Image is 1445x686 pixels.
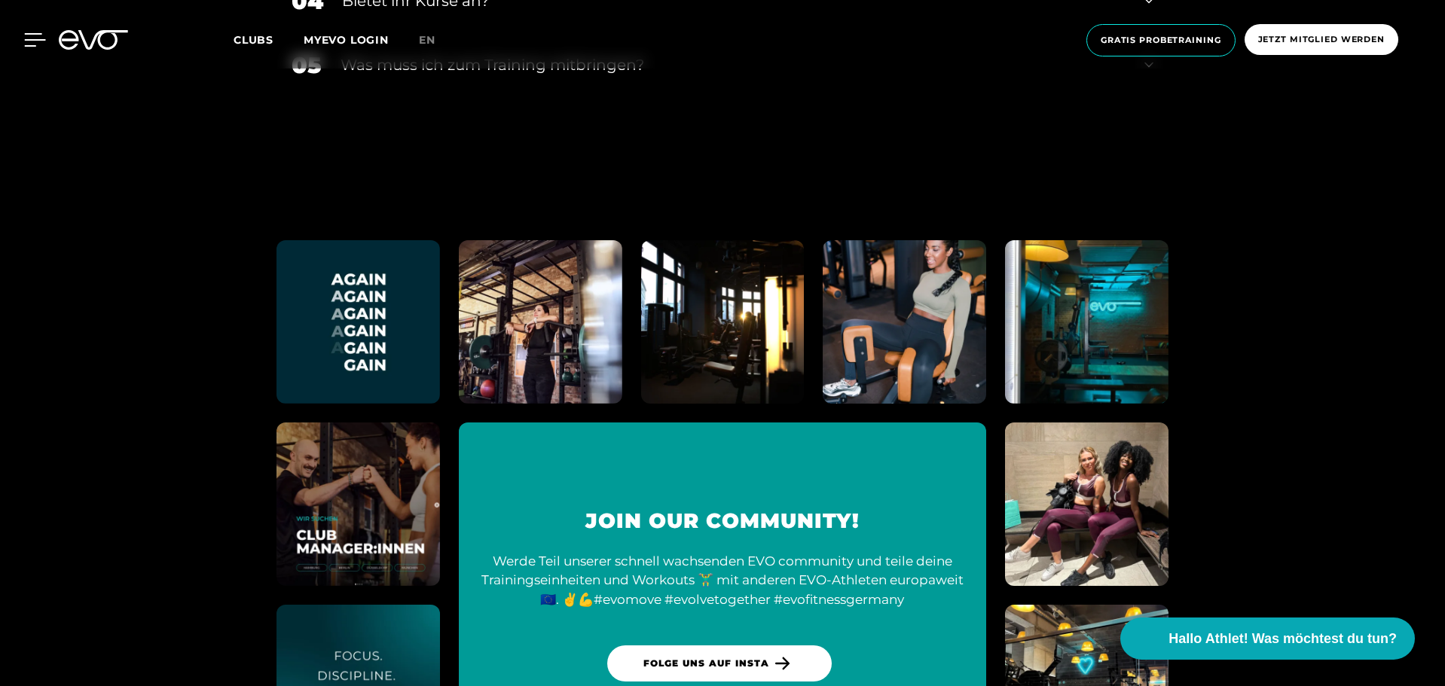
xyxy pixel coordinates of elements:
a: Clubs [234,32,304,47]
a: Gratis Probetraining [1082,24,1240,56]
img: evofitness instagram [1005,240,1169,404]
a: en [419,32,454,49]
img: evofitness instagram [276,422,440,586]
img: evofitness instagram [459,240,622,404]
h3: Join our Community! [477,508,968,534]
span: Gratis Probetraining [1101,34,1221,47]
span: en [419,33,435,47]
img: evofitness instagram [1005,422,1169,586]
button: Hallo Athlet! Was möchtest du tun? [1120,617,1415,660]
a: MYEVO LOGIN [304,33,389,47]
span: Jetzt Mitglied werden [1258,33,1385,46]
img: evofitness instagram [823,240,986,404]
img: evofitness instagram [641,240,805,404]
span: Folge uns auf Insta [643,657,768,670]
span: Hallo Athlet! Was möchtest du tun? [1169,629,1397,649]
div: Werde Teil unserer schnell wachsenden EVO community und teile deine Trainingseinheiten und Workou... [477,552,968,610]
a: Jetzt Mitglied werden [1240,24,1403,56]
a: Folge uns auf Insta [607,645,831,681]
img: evofitness instagram [276,240,440,404]
span: Clubs [234,33,273,47]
